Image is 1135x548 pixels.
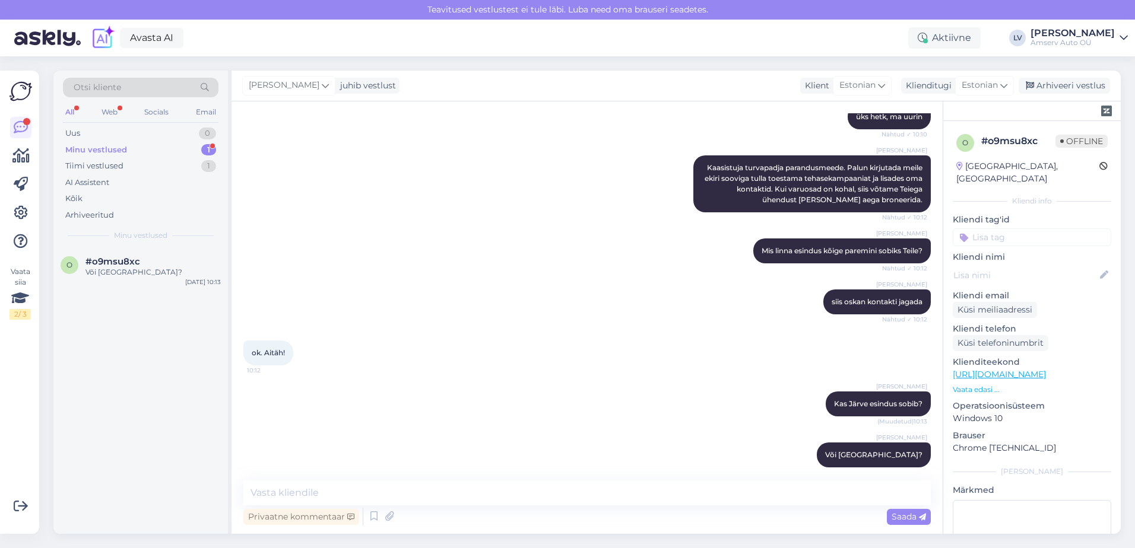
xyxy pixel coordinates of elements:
span: Saada [892,511,926,522]
span: Kaasistuja turvapadja parandusmeede. Palun kirjutada meile ekiri sooviga tulla toestama tehasekam... [705,163,924,204]
div: Küsi meiliaadressi [953,302,1037,318]
span: Nähtud ✓ 10:12 [882,213,927,222]
div: AI Assistent [65,177,109,189]
div: Kliendi info [953,196,1111,206]
span: ok. Aitäh! [252,348,285,357]
img: explore-ai [90,26,115,50]
div: Klient [800,79,829,92]
p: Kliendi telefon [953,323,1111,335]
p: Operatsioonisüsteem [953,400,1111,412]
div: Küsi telefoninumbrit [953,335,1048,351]
div: Minu vestlused [65,144,127,156]
p: Kliendi tag'id [953,214,1111,226]
img: Askly Logo [9,80,32,103]
div: Vaata siia [9,266,31,320]
div: Aktiivne [908,27,981,49]
span: [PERSON_NAME] [876,433,927,442]
span: [PERSON_NAME] [876,382,927,391]
span: [PERSON_NAME] [876,146,927,155]
input: Lisa tag [953,228,1111,246]
div: Socials [142,104,171,120]
div: Privaatne kommentaar [243,509,359,525]
p: Windows 10 [953,412,1111,425]
div: Kõik [65,193,83,205]
span: Nähtud ✓ 10:12 [882,264,927,273]
div: Web [99,104,120,120]
a: Avasta AI [120,28,183,48]
div: Või [GEOGRAPHIC_DATA]? [85,267,221,278]
span: [PERSON_NAME] [876,229,927,238]
span: 10:12 [247,366,291,375]
span: Estonian [839,79,876,92]
div: Arhiveeri vestlus [1019,78,1110,94]
span: Mis linna esindus kõige paremini sobiks Teile? [762,246,922,255]
p: Märkmed [953,484,1111,496]
span: #o9msu8xc [85,256,140,267]
span: Offline [1055,135,1108,148]
p: Kliendi email [953,289,1111,302]
span: o [962,138,968,147]
div: Email [194,104,218,120]
div: [PERSON_NAME] [953,466,1111,477]
div: # o9msu8xc [981,134,1055,148]
div: LV [1009,30,1026,46]
p: Brauser [953,429,1111,442]
img: zendesk [1101,106,1112,116]
div: juhib vestlust [335,79,396,92]
span: Otsi kliente [74,81,121,94]
div: 2 / 3 [9,309,31,320]
div: 0 [199,128,216,139]
p: Vaata edasi ... [953,384,1111,395]
div: 1 [201,160,216,172]
div: Arhiveeritud [65,209,114,221]
p: Kliendi nimi [953,251,1111,263]
span: Nähtud ✓ 10:10 [882,130,927,139]
span: Minu vestlused [114,230,167,241]
span: Kas Järve esindus sobib? [834,399,922,408]
div: [PERSON_NAME] [1031,28,1115,38]
div: [DATE] 10:13 [185,278,221,286]
input: Lisa nimi [953,269,1098,282]
span: Nähtud ✓ 10:12 [882,315,927,324]
span: [PERSON_NAME] [249,79,319,92]
a: [PERSON_NAME]Amserv Auto OÜ [1031,28,1128,47]
div: 1 [201,144,216,156]
div: Amserv Auto OÜ [1031,38,1115,47]
span: (Muudetud) 10:13 [877,417,927,426]
span: üks hetk, ma uurin [856,112,922,121]
span: Või [GEOGRAPHIC_DATA]? [825,450,922,459]
p: Klienditeekond [953,356,1111,368]
span: Estonian [962,79,998,92]
div: Tiimi vestlused [65,160,123,172]
a: [URL][DOMAIN_NAME] [953,369,1046,380]
p: Chrome [TECHNICAL_ID] [953,442,1111,454]
span: siis oskan kontakti jagada [832,297,922,306]
span: [PERSON_NAME] [876,280,927,289]
div: [GEOGRAPHIC_DATA], [GEOGRAPHIC_DATA] [956,160,1099,185]
span: 10:13 [883,468,927,477]
span: o [66,260,72,269]
div: All [63,104,77,120]
div: Uus [65,128,80,139]
div: Klienditugi [901,79,952,92]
